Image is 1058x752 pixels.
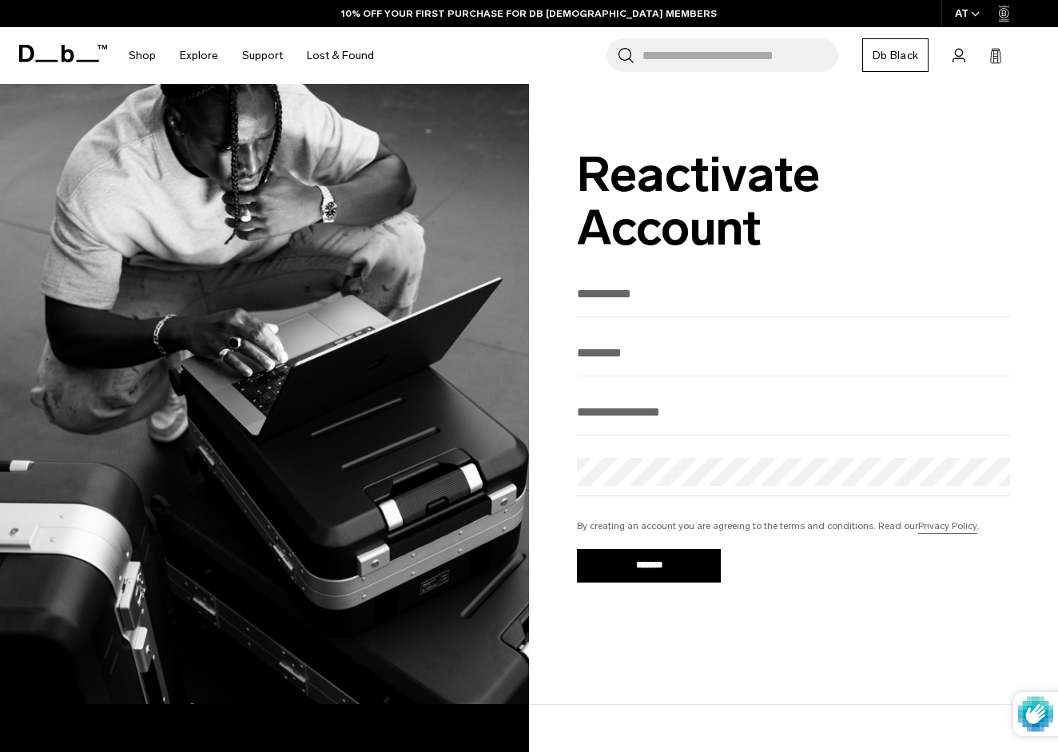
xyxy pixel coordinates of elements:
a: Lost & Found [307,27,374,84]
a: 10% OFF YOUR FIRST PURCHASE FOR DB [DEMOGRAPHIC_DATA] MEMBERS [341,6,717,21]
a: Explore [180,27,218,84]
a: Shop [129,27,156,84]
a: Db Black [862,38,929,72]
a: Support [242,27,283,84]
nav: Main Navigation [117,27,386,84]
img: Protected by hCaptcha [1018,692,1053,736]
div: By creating an account you are agreeing to the terms and conditions. Read our . [577,519,1010,533]
a: Privacy Policy [918,519,977,533]
span: Reactivate Account [577,148,1010,255]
